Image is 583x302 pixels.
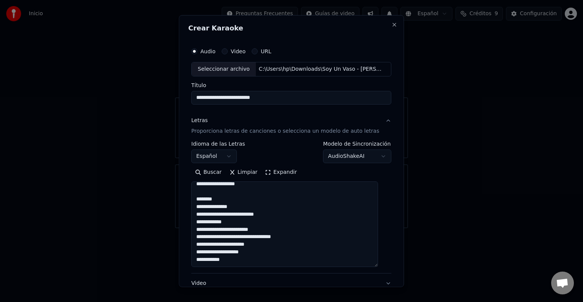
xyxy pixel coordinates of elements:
div: Letras [191,117,208,124]
button: Buscar [191,166,225,178]
div: C:\Users\hp\Downloads\Soy Un Vaso - [PERSON_NAME] [PERSON_NAME].mp3 [256,65,385,73]
p: Proporciona letras de canciones o selecciona un modelo de auto letras [191,127,379,135]
button: Expandir [262,166,301,178]
label: URL [261,49,271,54]
button: Limpiar [225,166,261,178]
div: LetrasProporciona letras de canciones o selecciona un modelo de auto letras [191,141,391,273]
label: Audio [200,49,216,54]
label: Idioma de las Letras [191,141,245,146]
h2: Crear Karaoke [188,25,394,32]
label: Título [191,83,391,88]
div: Seleccionar archivo [192,62,256,76]
label: Modelo de Sincronización [323,141,392,146]
label: Video [231,49,246,54]
div: Video [191,280,345,298]
button: LetrasProporciona letras de canciones o selecciona un modelo de auto letras [191,111,391,141]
